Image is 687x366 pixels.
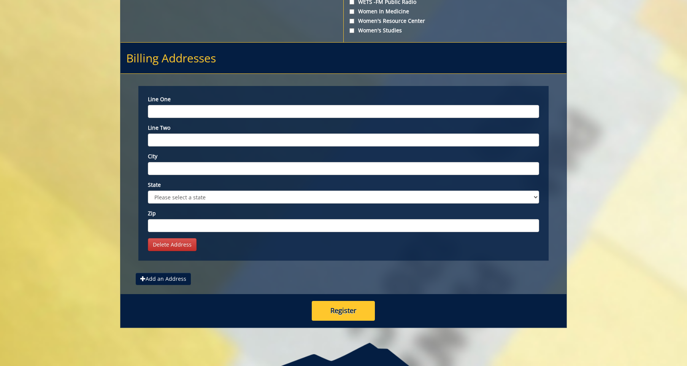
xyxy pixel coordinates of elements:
[148,238,197,251] a: Delete Address
[148,153,539,160] label: City
[148,95,539,103] label: Line one
[349,27,560,34] label: Women's Studies
[349,8,560,15] label: Women in Medicine
[148,124,539,132] label: Line two
[312,301,375,321] button: Register
[136,273,191,285] button: Add an Address
[121,43,566,74] h2: Billing Addresses
[148,181,539,189] label: State
[148,210,539,217] label: Zip
[349,17,560,25] label: Women's Resource Center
